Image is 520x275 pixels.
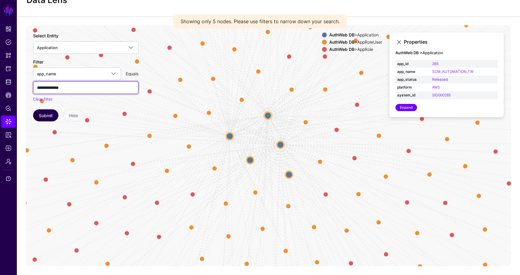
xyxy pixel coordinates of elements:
span: Dashboard [5,26,11,32]
span: Identity Data Fabric [5,79,11,85]
label: Select Entity [33,33,58,39]
span: app_name [37,71,56,76]
strong: app_name [397,69,429,74]
span: Data Lens [5,119,11,125]
button: Hide [63,109,84,121]
div: Showing only 5 nodes. Please use filters to narrow down your search. [173,14,347,28]
span: Snippets [5,52,11,58]
h4: Application [395,51,498,55]
span: Policies [5,39,11,45]
a: Logs [1,142,16,154]
a: Protected Systems [1,63,16,75]
div: > Application [328,33,383,37]
span: Access Reporting [5,132,11,138]
strong: AuthWeb DB [329,47,354,52]
strong: system_id [397,92,429,98]
a: AWS [432,85,440,89]
h3: Properties [404,39,498,45]
a: Snippets [1,49,16,61]
a: CAEP Hub [1,89,16,101]
a: Dashboard [1,23,16,35]
span: Logs [5,145,11,151]
label: Filter [33,59,43,65]
strong: AuthWeb DB [329,39,354,45]
a: Expand [395,104,417,111]
a: Policies [1,36,16,48]
strong: app_status [397,77,429,82]
span: Application [37,45,58,50]
a: Admin [1,155,16,167]
a: SGNL [4,4,14,17]
a: Clear filter [33,97,53,102]
strong: AuthWeb DB > [395,50,422,55]
div: > AppRole [328,47,383,52]
span: Protected Systems [5,66,11,72]
a: Policy Lens [1,102,16,114]
strong: platform [397,85,429,90]
div: > AppRoleUser [328,40,383,45]
button: Submit [33,109,58,121]
a: 265 [432,61,438,66]
a: SCM_AUTOMATION_TW [432,69,473,74]
span: Admin [5,158,11,164]
strong: app_id [397,61,429,67]
div: Equals [123,70,141,77]
span: Policy Lens [5,105,11,111]
a: Released [432,77,448,82]
a: Access Reporting [1,129,16,141]
span: CAEP Hub [5,92,11,98]
a: Data Lens [1,116,16,128]
strong: AuthWeb DB [329,32,354,37]
a: SID000265 [432,93,451,97]
a: Identity Data Fabric [1,76,16,88]
span: Support [5,176,11,182]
